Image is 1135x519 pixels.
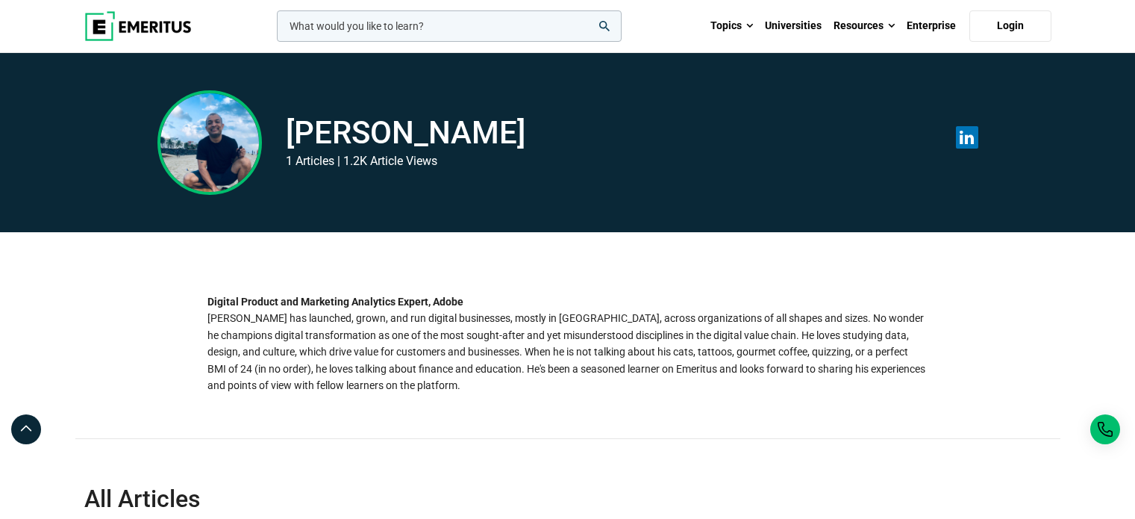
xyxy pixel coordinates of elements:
h2: [PERSON_NAME] [286,114,525,152]
h2: All Articles [84,484,1051,514]
input: woocommerce-product-search-field-0 [277,10,622,42]
span: 1.2K Article Views [343,154,437,168]
img: Profile Image [160,93,259,192]
b: Digital Product and Marketing Analytics Expert, Adobe [207,296,463,308]
span: 1 Articles | [286,154,340,168]
a: Author's linkedin [956,126,978,149]
a: Login [969,10,1051,42]
p: [PERSON_NAME] has launched, grown, and run digital businesses, mostly in [GEOGRAPHIC_DATA], acros... [207,277,928,394]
